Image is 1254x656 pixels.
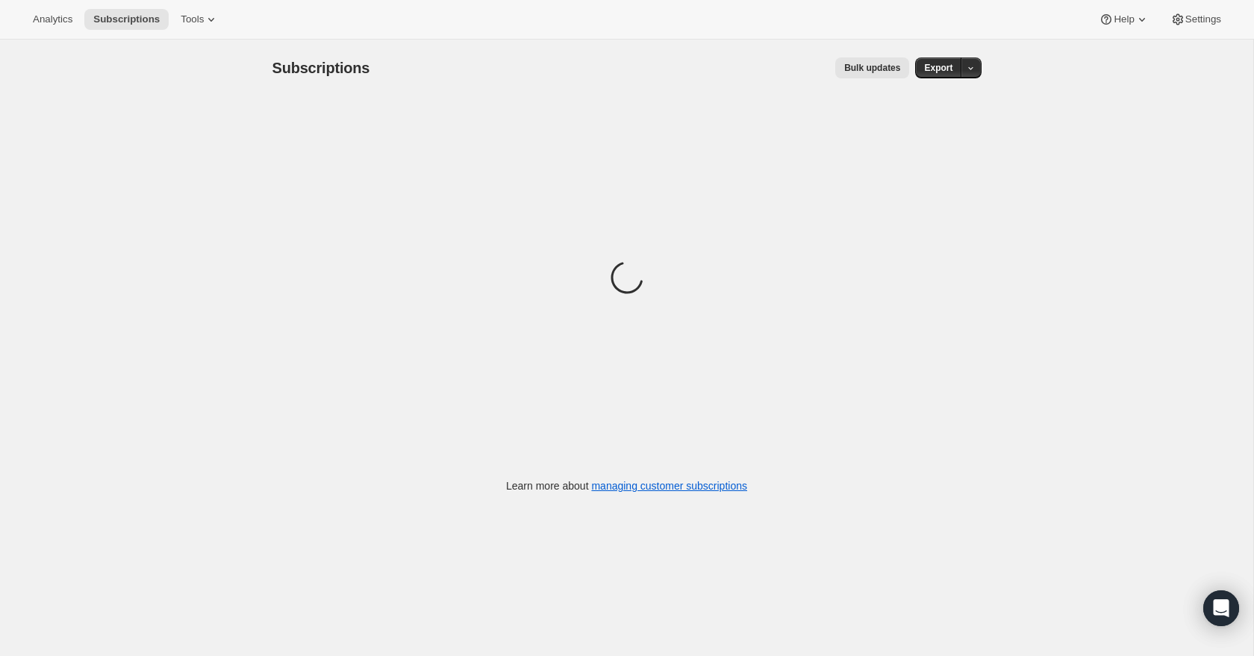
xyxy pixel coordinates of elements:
div: Open Intercom Messenger [1203,590,1239,626]
p: Learn more about [506,478,747,493]
span: Subscriptions [93,13,160,25]
a: managing customer subscriptions [591,480,747,492]
span: Export [924,62,952,74]
span: Tools [181,13,204,25]
button: Help [1090,9,1158,30]
span: Help [1114,13,1134,25]
button: Tools [172,9,228,30]
button: Subscriptions [84,9,169,30]
span: Subscriptions [272,60,370,76]
button: Bulk updates [835,57,909,78]
span: Settings [1185,13,1221,25]
button: Analytics [24,9,81,30]
button: Export [915,57,961,78]
span: Bulk updates [844,62,900,74]
button: Settings [1161,9,1230,30]
span: Analytics [33,13,72,25]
